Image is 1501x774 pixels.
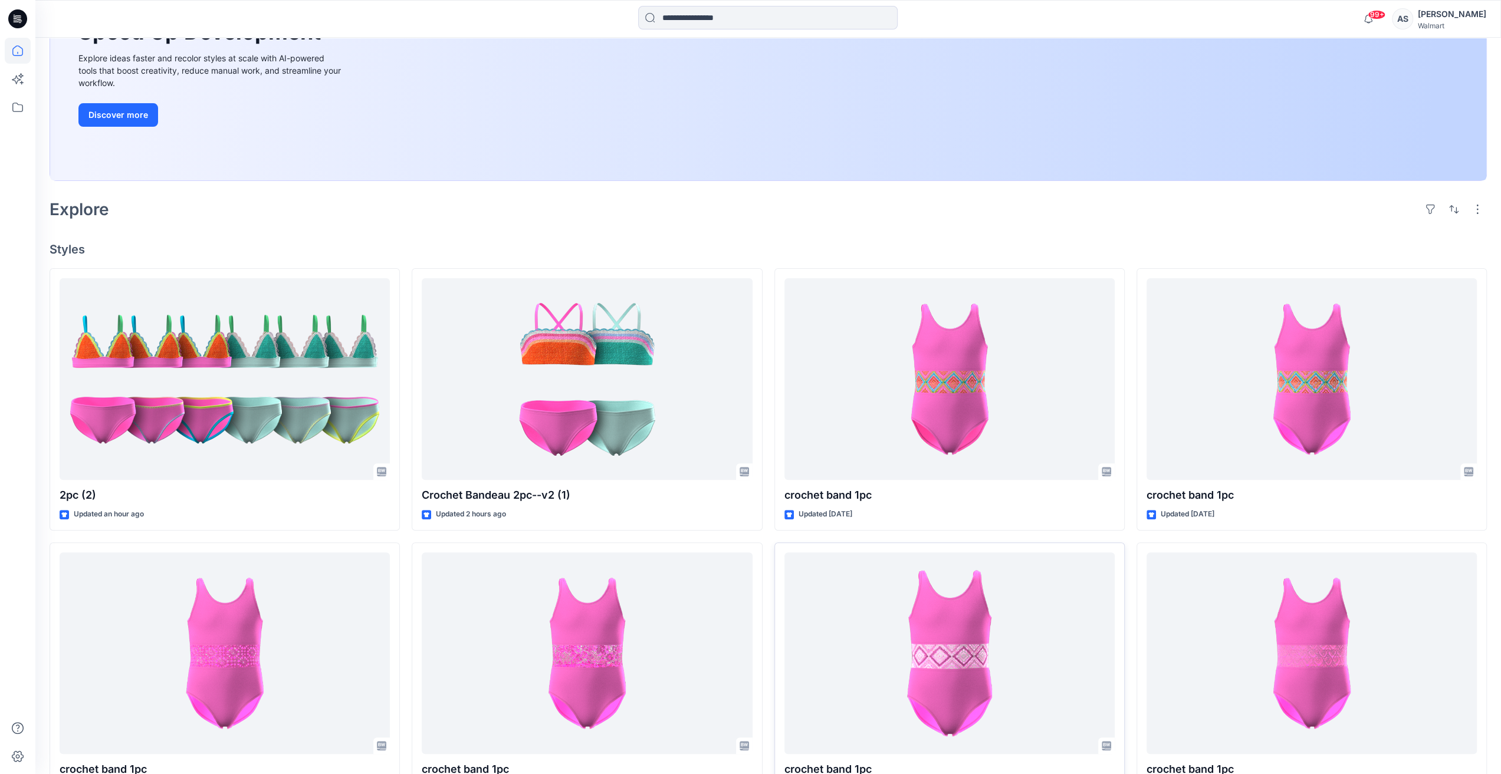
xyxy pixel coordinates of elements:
a: crochet band 1pc [784,552,1115,755]
a: crochet band 1pc [1147,278,1477,480]
p: Updated [DATE] [799,508,852,521]
div: Explore ideas faster and recolor styles at scale with AI-powered tools that boost creativity, red... [78,52,344,89]
p: Updated [DATE] [1161,508,1214,521]
a: crochet band 1pc [784,278,1115,480]
button: Discover more [78,103,158,127]
p: Updated an hour ago [74,508,144,521]
a: Discover more [78,103,344,127]
span: 99+ [1368,10,1385,19]
p: 2pc (2) [60,487,390,503]
a: crochet band 1pc [60,552,390,755]
div: Walmart [1418,21,1486,30]
p: Updated 2 hours ago [436,508,506,521]
p: crochet band 1pc [1147,487,1477,503]
h2: Explore [50,200,109,219]
h4: Styles [50,242,1487,256]
a: crochet band 1pc [1147,552,1477,755]
p: crochet band 1pc [784,487,1115,503]
p: Crochet Bandeau 2pc--v2 (1) [422,487,752,503]
a: Crochet Bandeau 2pc--v2 (1) [422,278,752,480]
div: AS [1392,8,1413,29]
div: [PERSON_NAME] [1418,7,1486,21]
a: crochet band 1pc [422,552,752,755]
a: 2pc (2) [60,278,390,480]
